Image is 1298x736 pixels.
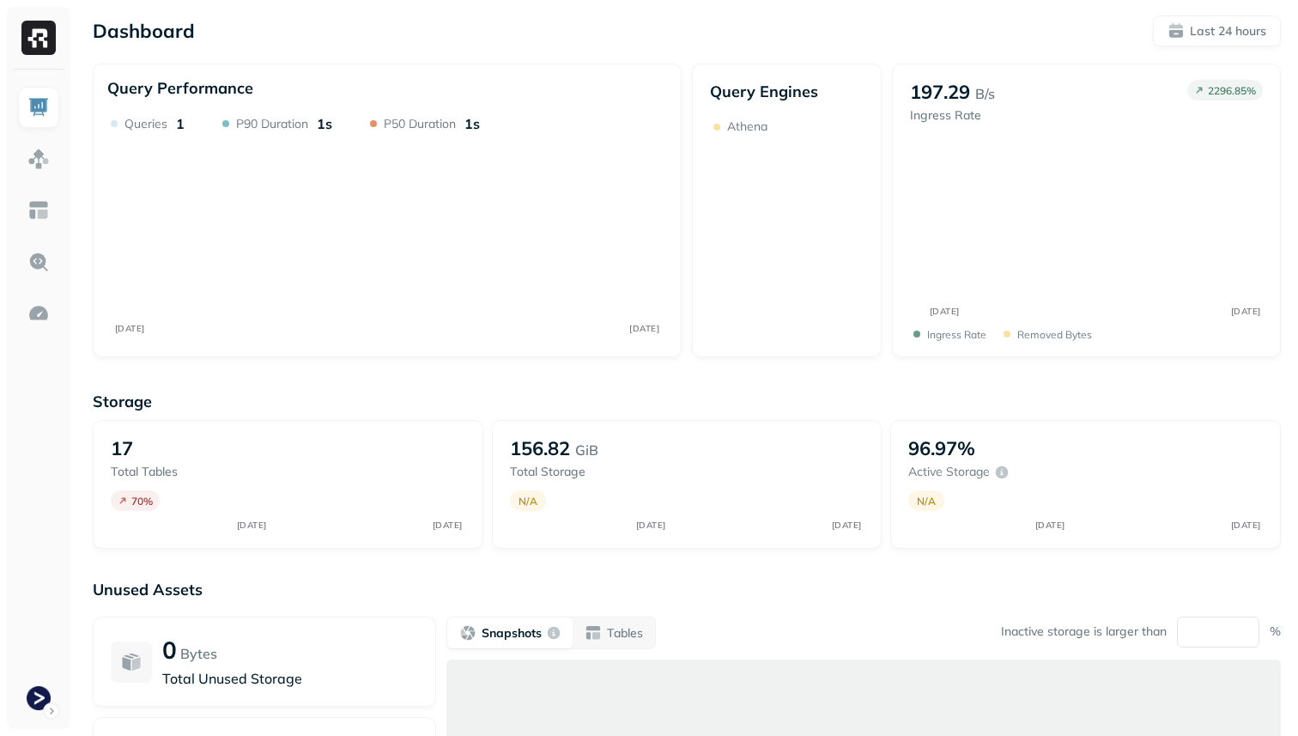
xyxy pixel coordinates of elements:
[908,436,975,460] p: 96.97%
[27,148,50,170] img: Assets
[111,464,234,480] p: Total tables
[727,119,767,135] p: Athena
[93,392,1281,411] p: Storage
[93,580,1281,599] p: Unused Assets
[1270,623,1281,640] p: %
[111,436,133,460] p: 17
[1230,520,1260,531] tspan: [DATE]
[908,464,990,480] p: Active storage
[917,495,936,508] p: N/A
[482,625,542,642] p: Snapshots
[710,82,864,101] p: Query Engines
[317,115,332,132] p: 1s
[124,116,167,132] p: Queries
[162,635,177,665] p: 0
[1208,84,1256,97] p: 2296.85 %
[510,464,634,480] p: Total storage
[910,107,995,124] p: Ingress Rate
[162,668,418,689] p: Total Unused Storage
[1001,623,1167,640] p: Inactive storage is larger than
[910,80,970,104] p: 197.29
[975,83,995,104] p: B/s
[519,495,537,508] p: N/A
[629,323,659,334] tspan: [DATE]
[927,328,986,341] p: Ingress Rate
[27,251,50,273] img: Query Explorer
[636,520,666,531] tspan: [DATE]
[180,643,217,664] p: Bytes
[575,440,598,460] p: GiB
[384,116,456,132] p: P50 Duration
[107,78,253,98] p: Query Performance
[832,520,862,531] tspan: [DATE]
[27,686,51,710] img: Terminal Dev
[21,21,56,55] img: Ryft
[176,115,185,132] p: 1
[115,323,145,334] tspan: [DATE]
[433,520,463,531] tspan: [DATE]
[93,19,195,43] p: Dashboard
[131,495,153,508] p: 70 %
[27,199,50,222] img: Asset Explorer
[929,306,959,317] tspan: [DATE]
[1034,520,1064,531] tspan: [DATE]
[27,302,50,325] img: Optimization
[464,115,480,132] p: 1s
[510,436,570,460] p: 156.82
[607,625,643,642] p: Tables
[1230,306,1260,317] tspan: [DATE]
[1190,23,1266,40] p: Last 24 hours
[1153,15,1281,46] button: Last 24 hours
[1017,328,1092,341] p: Removed bytes
[236,116,308,132] p: P90 Duration
[27,96,50,119] img: Dashboard
[237,520,267,531] tspan: [DATE]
